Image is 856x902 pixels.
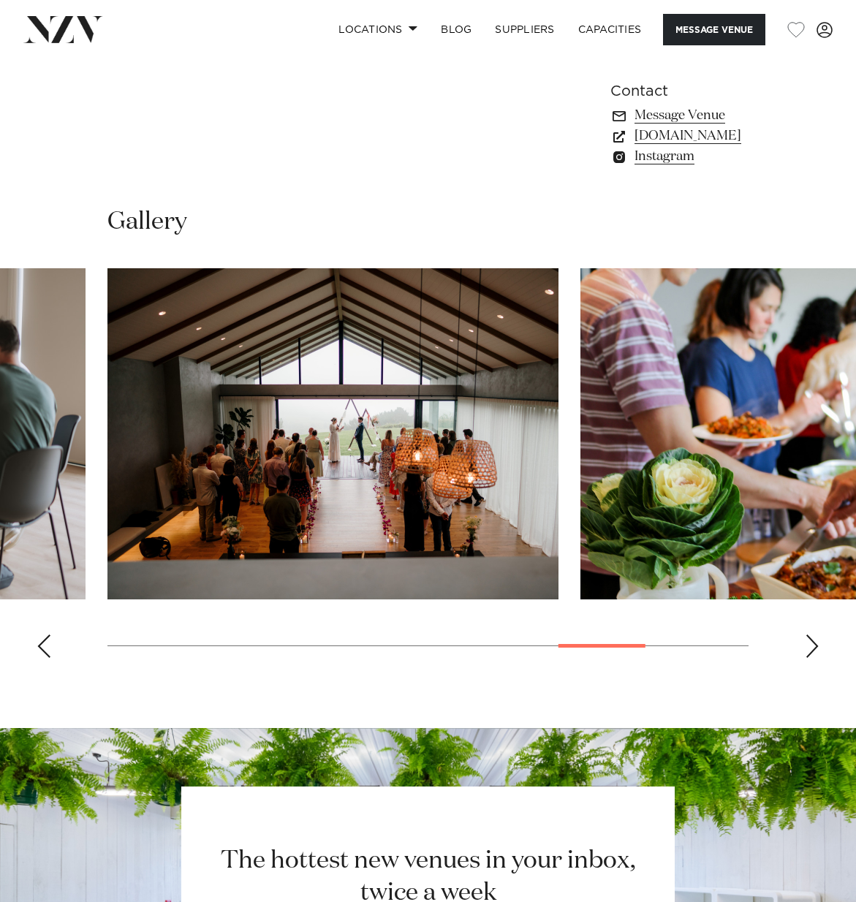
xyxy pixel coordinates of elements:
a: Capacities [567,14,654,45]
swiper-slide: 8 / 10 [107,268,558,599]
a: SUPPLIERS [483,14,566,45]
img: nzv-logo.png [23,16,103,42]
a: [DOMAIN_NAME] [610,126,769,146]
a: BLOG [429,14,483,45]
a: Instagram [610,146,769,167]
h6: Contact [610,80,769,102]
a: Locations [327,14,429,45]
button: Message Venue [663,14,765,45]
a: Message Venue [610,105,769,126]
h2: Gallery [107,206,187,238]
